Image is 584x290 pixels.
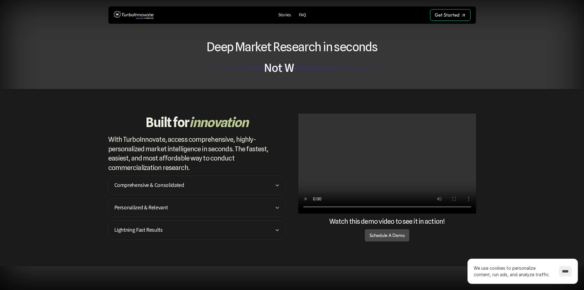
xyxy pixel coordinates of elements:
[435,12,460,18] p: Get Started
[276,11,293,19] a: Stories
[474,265,553,278] p: We use cookies to personalize content, run ads, and analyze traffic.
[278,13,291,18] p: Stories
[299,13,306,18] p: FAQ
[430,9,471,21] a: Get Started
[114,10,154,21] img: TurboInnovate Logo
[296,11,308,19] a: FAQ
